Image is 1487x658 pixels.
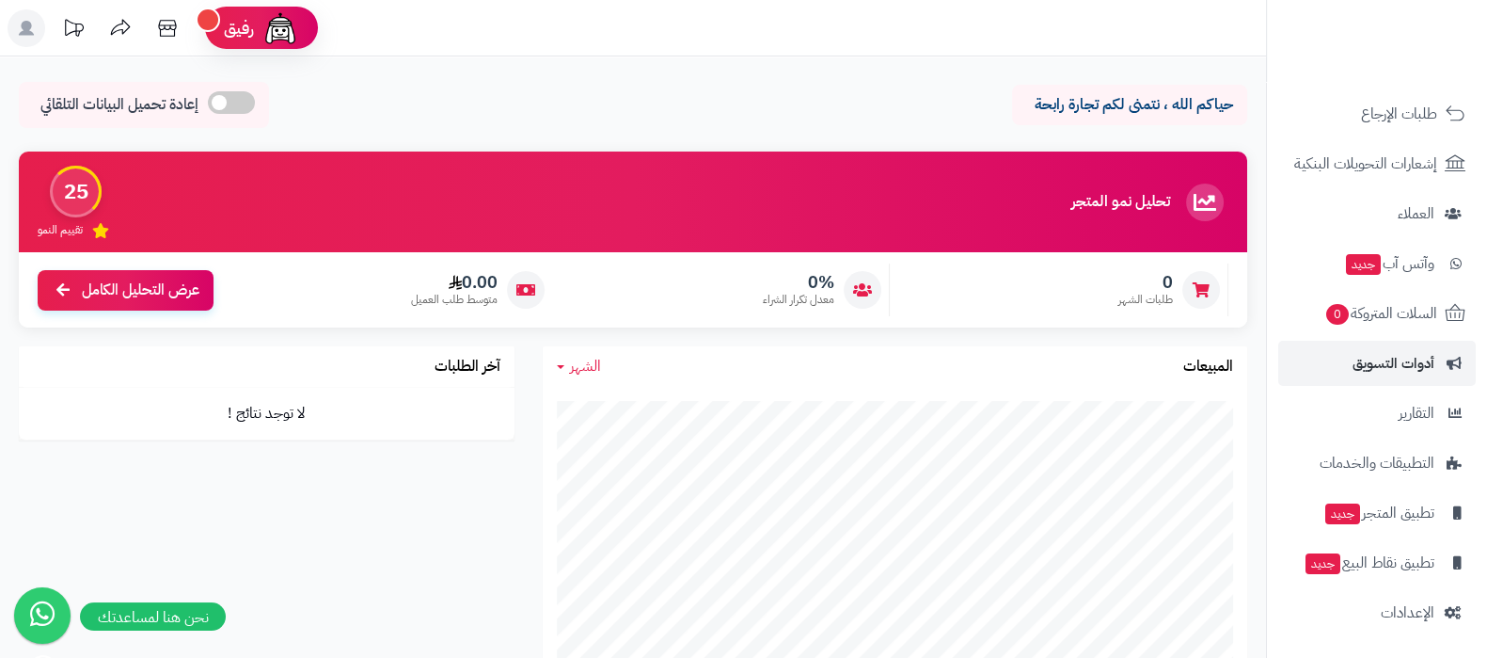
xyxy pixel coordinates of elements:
a: التقارير [1278,391,1476,436]
span: الشهر [570,355,601,377]
span: عرض التحليل الكامل [82,280,199,301]
a: وآتس آبجديد [1278,241,1476,286]
h3: المبيعات [1183,359,1233,376]
span: طلبات الإرجاع [1361,101,1437,127]
a: العملاء [1278,191,1476,236]
span: 0% [763,272,834,293]
span: التطبيقات والخدمات [1320,450,1434,476]
a: طلبات الإرجاع [1278,91,1476,136]
span: تطبيق نقاط البيع [1304,550,1434,576]
a: الشهر [557,356,601,377]
span: تطبيق المتجر [1323,500,1434,526]
span: إشعارات التحويلات البنكية [1294,151,1437,177]
span: 0 [1118,272,1173,293]
span: تقييم النمو [38,222,83,238]
span: جديد [1305,554,1340,574]
a: إشعارات التحويلات البنكية [1278,141,1476,186]
span: جديد [1346,254,1381,275]
span: معدل تكرار الشراء [763,292,834,308]
span: السلات المتروكة [1324,300,1437,327]
span: طلبات الشهر [1118,292,1173,308]
span: العملاء [1398,201,1434,227]
span: التقارير [1399,400,1434,426]
span: جديد [1325,504,1360,524]
span: متوسط طلب العميل [411,292,498,308]
a: تحديثات المنصة [50,9,97,52]
span: وآتس آب [1344,250,1434,277]
a: تطبيق المتجرجديد [1278,490,1476,536]
span: أدوات التسويق [1353,350,1434,377]
span: 0.00 [411,272,498,293]
p: حياكم الله ، نتمنى لكم تجارة رابحة [1026,94,1233,116]
a: الإعدادات [1278,590,1476,635]
span: إعادة تحميل البيانات التلقائي [40,94,198,116]
a: عرض التحليل الكامل [38,270,214,311]
a: تطبيق نقاط البيعجديد [1278,540,1476,586]
span: 0 [1326,304,1349,325]
h3: تحليل نمو المتجر [1071,194,1170,211]
span: رفيق [224,17,254,40]
img: ai-face.png [261,9,299,47]
a: التطبيقات والخدمات [1278,441,1476,486]
a: أدوات التسويق [1278,341,1476,386]
a: السلات المتروكة0 [1278,291,1476,336]
td: لا توجد نتائج ! [19,388,514,440]
span: الإعدادات [1381,600,1434,626]
h3: آخر الطلبات [435,359,500,376]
